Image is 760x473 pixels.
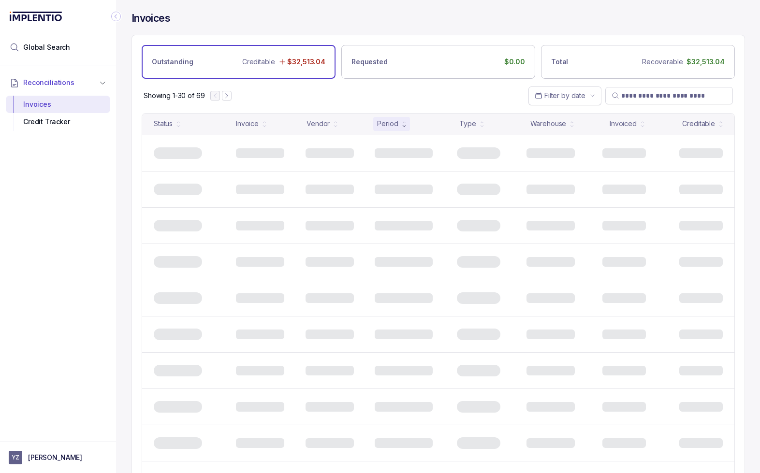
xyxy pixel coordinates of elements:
p: Requested [351,57,388,67]
div: Creditable [682,119,715,129]
div: Invoice [236,119,259,129]
p: Creditable [242,57,275,67]
span: Reconciliations [23,78,74,87]
div: Credit Tracker [14,113,102,130]
p: Outstanding [152,57,193,67]
p: $32,513.04 [687,57,725,67]
div: Collapse Icon [110,11,122,22]
span: Filter by date [544,91,585,100]
p: Total [551,57,568,67]
p: [PERSON_NAME] [28,453,82,462]
div: Remaining page entries [144,91,205,100]
div: Period [377,119,398,129]
div: Invoices [14,96,102,113]
p: $0.00 [504,57,525,67]
button: Next Page [222,91,232,100]
div: Warehouse [530,119,567,129]
button: Reconciliations [6,72,110,93]
div: Invoiced [610,119,637,129]
p: Recoverable [642,57,683,67]
search: Date Range Picker [535,91,585,100]
p: Showing 1-30 of 69 [144,91,205,100]
button: User initials[PERSON_NAME] [9,451,107,464]
p: $32,513.04 [287,57,325,67]
div: Reconciliations [6,94,110,133]
div: Status [154,119,173,129]
span: Global Search [23,43,70,52]
span: User initials [9,451,22,464]
button: Date Range Picker [528,86,601,105]
div: Vendor [307,119,330,129]
h4: Invoices [132,12,170,25]
div: Type [459,119,476,129]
